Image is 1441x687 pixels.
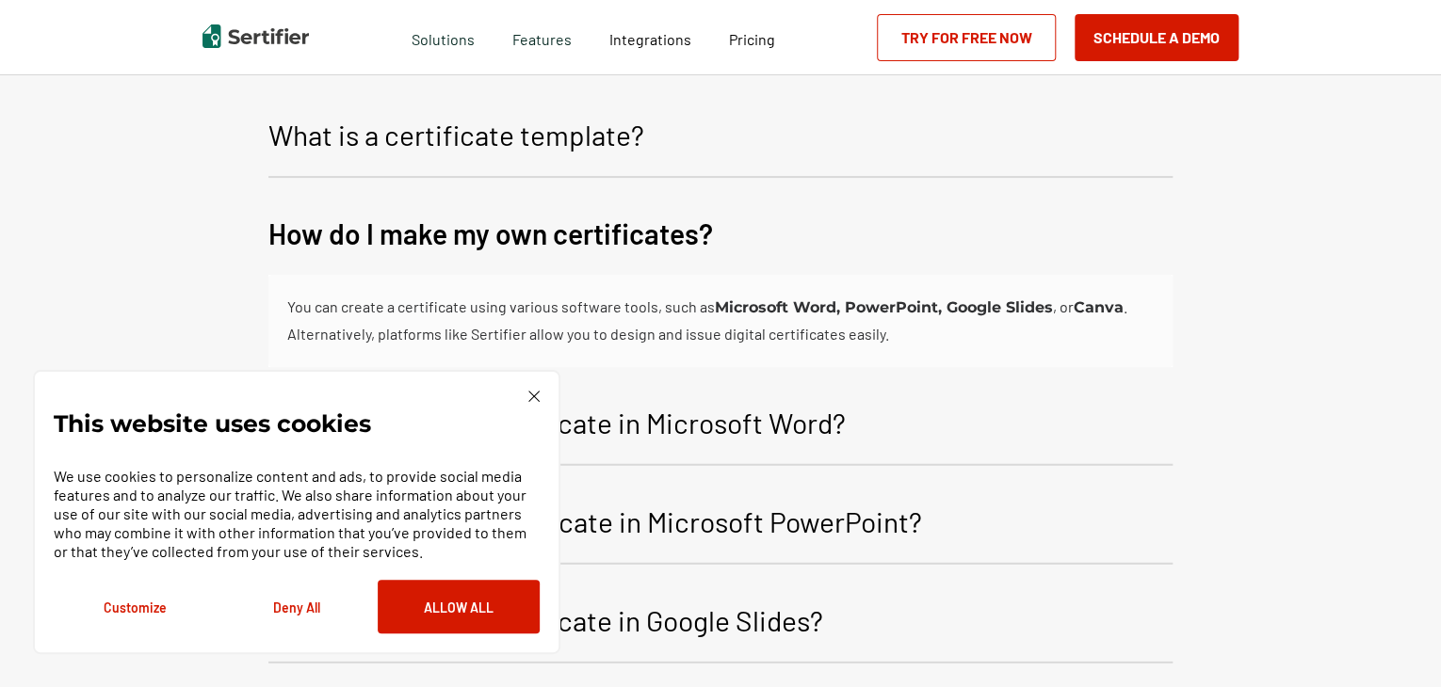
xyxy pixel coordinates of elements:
p: How do I design a certificate in Microsoft PowerPoint? [268,499,922,544]
b: Microsoft Word, PowerPoint, Google Slides [715,298,1053,316]
button: Schedule a Demo [1075,14,1239,61]
img: Sertifier | Digital Credentialing Platform [202,24,309,48]
a: Try for Free Now [877,14,1056,61]
p: This website uses cookies [54,414,371,433]
p: What is a certificate template? [268,112,644,157]
button: Deny All [216,580,378,633]
span: Integrations [609,30,691,48]
img: Cookie Popup Close [528,391,540,402]
p: How do I make my own certificates? [268,211,713,256]
p: We use cookies to personalize content and ads, to provide social media features and to analyze ou... [54,467,540,561]
button: How do I design a certificate in Microsoft PowerPoint? [268,485,1173,565]
button: How do I create a certificate in Google Slides? [268,583,1173,663]
a: Pricing [729,25,775,49]
a: Integrations [609,25,691,49]
b: Canva [1074,298,1124,316]
button: What is a certificate template? [268,98,1173,178]
span: Features [512,25,572,49]
div: You can create a certificate using various software tools, such as , or . Alternatively, platform... [287,294,1154,348]
button: Customize [54,580,216,633]
button: How do I create a certificate in Microsoft Word? [268,386,1173,466]
button: Allow All [378,580,540,633]
span: Pricing [729,30,775,48]
iframe: Chat Widget [1347,597,1441,687]
span: Solutions [412,25,475,49]
div: How do I make my own certificates? [268,275,1173,367]
button: How do I make my own certificates? [268,197,1173,275]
